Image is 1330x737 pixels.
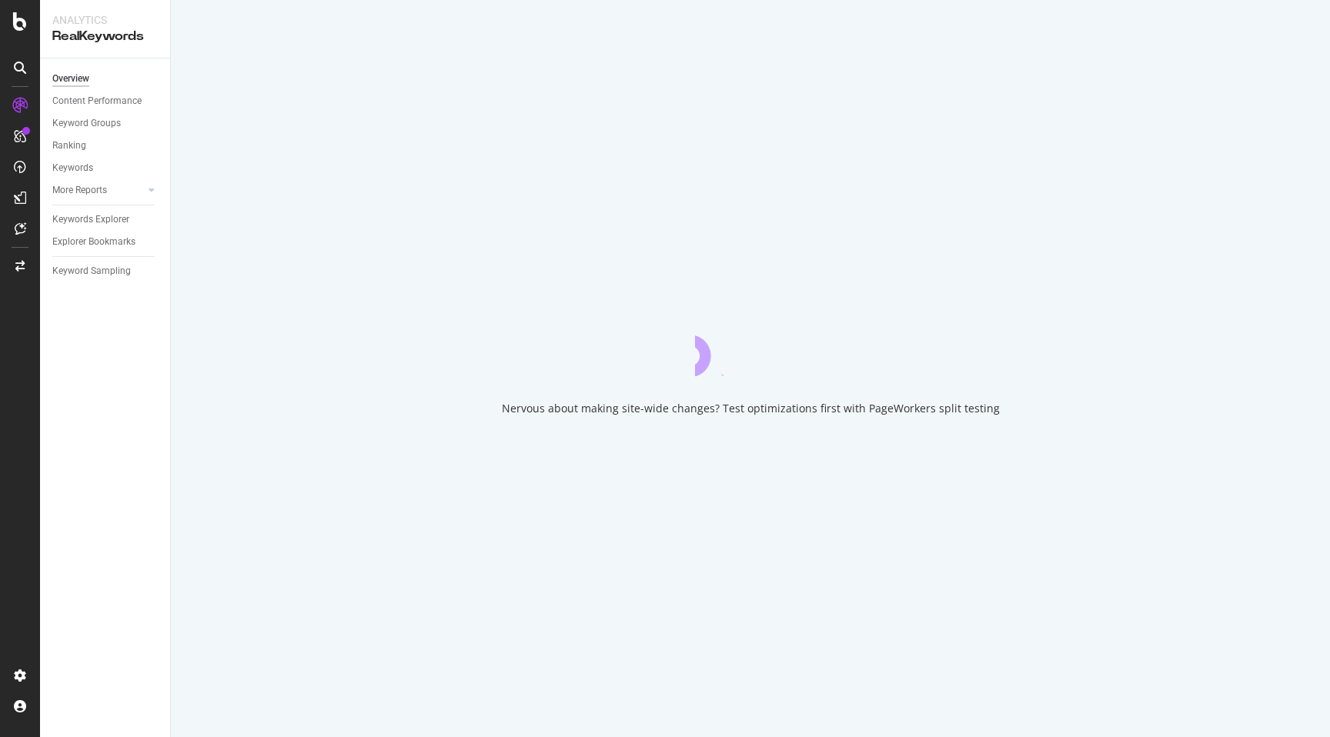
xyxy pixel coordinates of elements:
[52,115,121,132] div: Keyword Groups
[52,234,135,250] div: Explorer Bookmarks
[52,28,158,45] div: RealKeywords
[52,93,159,109] a: Content Performance
[52,234,159,250] a: Explorer Bookmarks
[52,160,93,176] div: Keywords
[52,263,131,279] div: Keyword Sampling
[52,115,159,132] a: Keyword Groups
[502,401,1000,416] div: Nervous about making site-wide changes? Test optimizations first with PageWorkers split testing
[52,93,142,109] div: Content Performance
[52,138,86,154] div: Ranking
[52,12,158,28] div: Analytics
[52,212,159,228] a: Keywords Explorer
[695,321,806,376] div: animation
[52,71,159,87] a: Overview
[52,182,107,198] div: More Reports
[52,71,89,87] div: Overview
[52,160,159,176] a: Keywords
[52,138,159,154] a: Ranking
[52,263,159,279] a: Keyword Sampling
[52,182,144,198] a: More Reports
[52,212,129,228] div: Keywords Explorer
